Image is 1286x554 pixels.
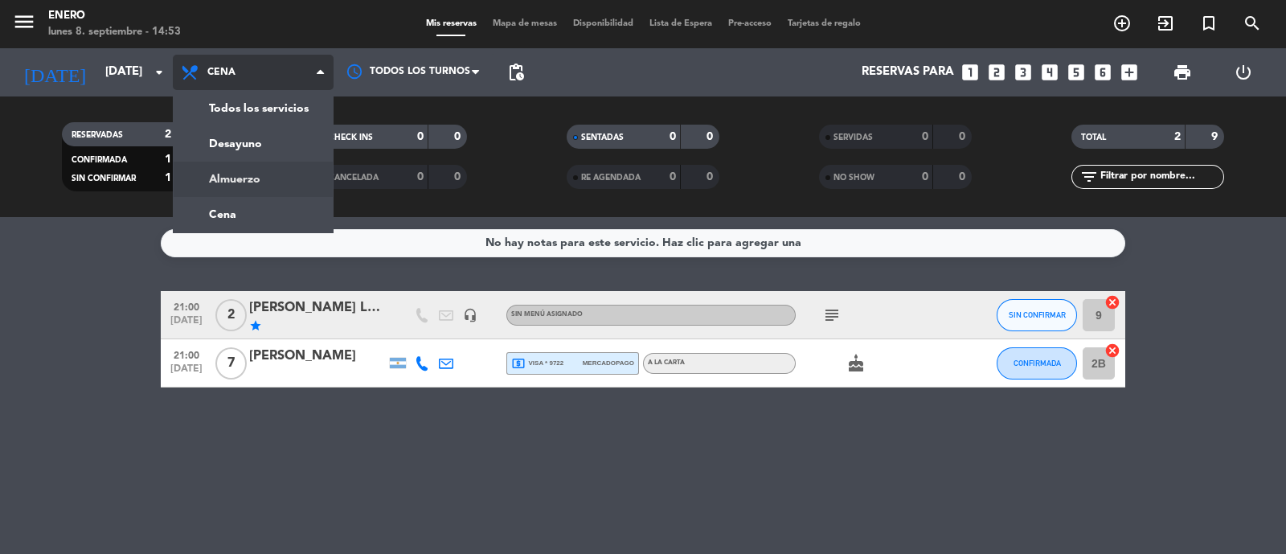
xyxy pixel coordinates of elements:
[1014,359,1061,367] span: CONFIRMADA
[583,358,634,368] span: mercadopago
[12,10,36,34] i: menu
[1013,62,1034,83] i: looks_3
[1066,62,1087,83] i: looks_5
[166,363,207,382] span: [DATE]
[174,126,333,162] a: Desayuno
[648,359,685,366] span: A LA CARTA
[720,19,780,28] span: Pre-acceso
[72,174,136,183] span: SIN CONFIRMAR
[1079,167,1099,187] i: filter_list
[48,8,181,24] div: Enero
[166,345,207,363] span: 21:00
[1174,131,1181,142] strong: 2
[670,131,676,142] strong: 0
[1099,168,1223,186] input: Filtrar por nombre...
[1119,62,1140,83] i: add_box
[463,308,477,322] i: headset_mic
[418,19,485,28] span: Mis reservas
[960,62,981,83] i: looks_one
[485,19,565,28] span: Mapa de mesas
[833,174,874,182] span: NO SHOW
[997,299,1077,331] button: SIN CONFIRMAR
[165,154,171,165] strong: 1
[12,55,97,90] i: [DATE]
[1173,63,1192,82] span: print
[833,133,873,142] span: SERVIDAS
[511,311,583,318] span: Sin menú asignado
[48,24,181,40] div: lunes 8. septiembre - 14:53
[454,171,464,183] strong: 0
[207,67,235,78] span: Cena
[706,131,716,142] strong: 0
[166,297,207,315] span: 21:00
[12,10,36,39] button: menu
[417,171,424,183] strong: 0
[1234,63,1253,82] i: power_settings_new
[249,346,386,367] div: [PERSON_NAME]
[846,354,866,373] i: cake
[641,19,720,28] span: Lista de Espera
[417,131,424,142] strong: 0
[1112,14,1132,33] i: add_circle_outline
[174,162,333,197] a: Almuerzo
[986,62,1007,83] i: looks_two
[565,19,641,28] span: Disponibilidad
[174,197,333,232] a: Cena
[506,63,526,82] span: pending_actions
[1081,133,1106,142] span: TOTAL
[485,234,801,252] div: No hay notas para este servicio. Haz clic para agregar una
[1039,62,1060,83] i: looks_4
[581,174,641,182] span: RE AGENDADA
[922,131,928,142] strong: 0
[922,171,928,183] strong: 0
[1243,14,1262,33] i: search
[1092,62,1113,83] i: looks_6
[329,174,379,182] span: CANCELADA
[72,156,127,164] span: CONFIRMADA
[329,133,373,142] span: CHECK INS
[1104,294,1120,310] i: cancel
[862,65,954,80] span: Reservas para
[166,315,207,334] span: [DATE]
[511,356,563,371] span: visa * 9722
[780,19,869,28] span: Tarjetas de regalo
[997,347,1077,380] button: CONFIRMADA
[1213,48,1274,96] div: LOG OUT
[174,91,333,126] a: Todos los servicios
[454,131,464,142] strong: 0
[249,319,262,332] i: star
[1211,131,1221,142] strong: 9
[1009,310,1066,319] span: SIN CONFIRMAR
[1104,343,1120,359] i: cancel
[149,63,169,82] i: arrow_drop_down
[165,129,171,140] strong: 2
[1156,14,1175,33] i: exit_to_app
[959,171,969,183] strong: 0
[959,131,969,142] strong: 0
[706,171,716,183] strong: 0
[1199,14,1218,33] i: turned_in_not
[215,299,247,331] span: 2
[72,131,123,139] span: RESERVADAS
[581,133,624,142] span: SENTADAS
[215,347,247,380] span: 7
[511,356,526,371] i: local_atm
[165,172,171,183] strong: 1
[670,171,676,183] strong: 0
[822,306,842,325] i: subject
[249,298,386,318] div: [PERSON_NAME] Le [PERSON_NAME]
